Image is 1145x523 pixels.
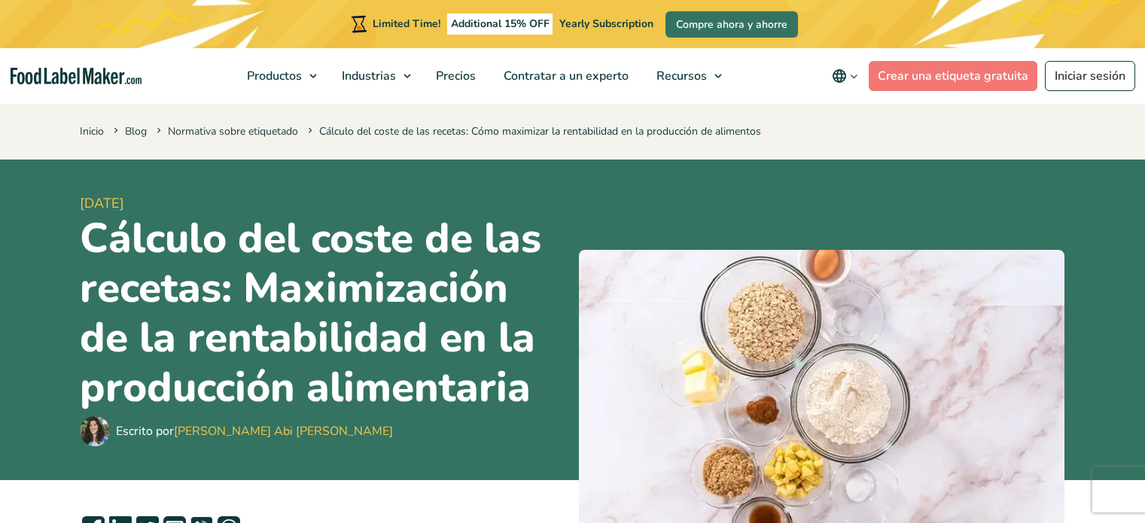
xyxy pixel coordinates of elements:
[431,68,477,84] span: Precios
[559,17,653,31] span: Yearly Subscription
[1045,61,1135,91] a: Iniciar sesión
[643,48,729,104] a: Recursos
[305,124,761,138] span: Cálculo del coste de las recetas: Cómo maximizar la rentabilidad en la producción de alimentos
[373,17,440,31] span: Limited Time!
[869,61,1037,91] a: Crear una etiqueta gratuita
[80,416,110,446] img: Maria Abi Hanna - Etiquetadora de alimentos
[665,11,798,38] a: Compre ahora y ahorre
[80,193,567,214] span: [DATE]
[168,124,298,138] a: Normativa sobre etiquetado
[652,68,708,84] span: Recursos
[242,68,303,84] span: Productos
[422,48,486,104] a: Precios
[233,48,324,104] a: Productos
[80,124,104,138] a: Inicio
[328,48,419,104] a: Industrias
[337,68,397,84] span: Industrias
[499,68,630,84] span: Contratar a un experto
[125,124,147,138] a: Blog
[80,214,567,412] h1: Cálculo del coste de las recetas: Maximización de la rentabilidad en la producción alimentaria
[490,48,639,104] a: Contratar a un experto
[447,14,553,35] span: Additional 15% OFF
[174,423,393,439] a: [PERSON_NAME] Abi [PERSON_NAME]
[116,422,393,440] div: Escrito por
